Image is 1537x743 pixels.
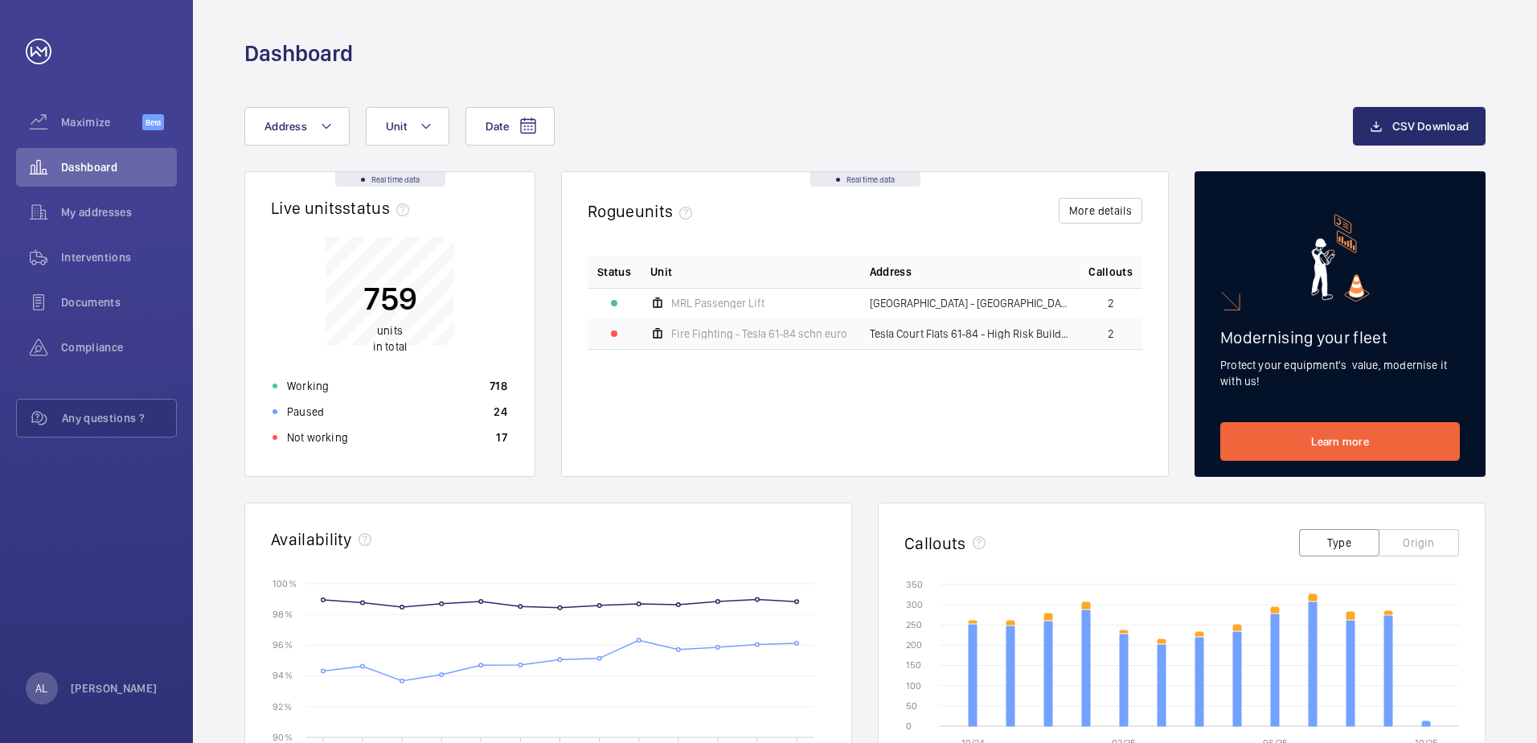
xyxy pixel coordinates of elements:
button: Date [465,107,555,146]
p: 759 [363,278,417,318]
text: 92 % [273,700,292,712]
text: 50 [906,700,917,712]
span: Unit [650,264,672,280]
span: CSV Download [1392,120,1469,133]
button: Address [244,107,350,146]
text: 200 [906,639,922,651]
p: Not working [287,429,348,445]
h2: Modernising your fleet [1220,327,1460,347]
span: Beta [142,114,164,130]
text: 300 [906,599,923,610]
text: 94 % [273,670,293,681]
h1: Dashboard [244,39,353,68]
img: marketing-card.svg [1311,214,1370,302]
p: 24 [494,404,507,420]
span: Documents [61,294,177,310]
span: Tesla Court Flats 61-84 - High Risk Building - Tesla Court Flats 61-84 [870,328,1070,339]
text: 100 % [273,577,297,589]
span: units [377,324,403,337]
text: 90 % [273,731,293,742]
span: My addresses [61,204,177,220]
span: Unit [386,120,407,133]
text: 0 [906,720,912,732]
p: AL [35,680,47,696]
span: 2 [1108,298,1114,309]
h2: Rogue [588,201,699,221]
span: units [635,201,699,221]
p: [PERSON_NAME] [71,680,158,696]
p: Working [287,378,329,394]
button: Origin [1379,529,1459,556]
div: Real time data [335,172,445,187]
p: Paused [287,404,324,420]
h2: Live units [271,198,416,218]
span: Compliance [61,339,177,355]
button: CSV Download [1353,107,1486,146]
button: Unit [366,107,449,146]
span: Address [264,120,307,133]
span: MRL Passenger Lift [671,298,764,309]
button: Type [1299,529,1379,556]
text: 350 [906,579,923,590]
text: 250 [906,619,922,630]
p: Protect your equipment's value, modernise it with us! [1220,357,1460,389]
p: in total [363,322,417,355]
span: [GEOGRAPHIC_DATA] - [GEOGRAPHIC_DATA] [870,298,1070,309]
h2: Callouts [904,533,966,553]
text: 100 [906,680,921,692]
span: Interventions [61,249,177,265]
text: 98 % [273,609,293,620]
p: Status [597,264,631,280]
span: Any questions ? [62,410,176,426]
text: 150 [906,659,921,671]
h2: Availability [271,529,352,549]
span: Fire Fighting - Tesla 61-84 schn euro [671,328,847,339]
a: Learn more [1220,422,1460,461]
span: Maximize [61,114,142,130]
span: Dashboard [61,159,177,175]
span: Callouts [1088,264,1133,280]
p: 17 [496,429,507,445]
span: Date [486,120,509,133]
p: 718 [490,378,507,394]
span: Address [870,264,912,280]
span: 2 [1108,328,1114,339]
span: status [342,198,416,218]
button: More details [1059,198,1142,224]
text: 96 % [273,639,293,651]
div: Real time data [810,172,920,187]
